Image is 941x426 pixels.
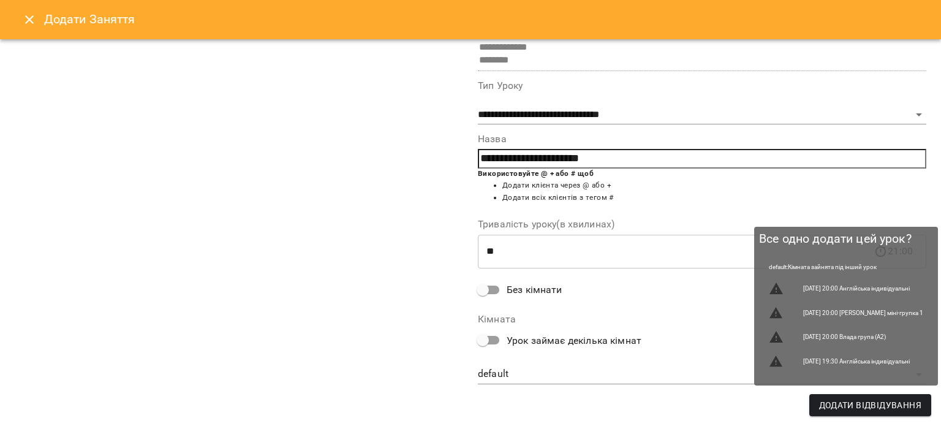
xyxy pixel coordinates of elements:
span: Урок займає декілька кімнат [507,333,641,348]
button: Додати Відвідування [809,394,931,416]
span: Без кімнати [507,283,562,297]
b: Використовуйте @ + або # щоб [478,169,594,178]
h6: Додати Заняття [44,10,926,29]
li: Додати клієнта через @ або + [502,180,926,192]
span: Додати Відвідування [819,398,921,413]
label: Тривалість уроку(в хвилинах) [478,219,926,229]
label: Кімната [478,314,926,324]
label: Тип Уроку [478,81,926,91]
div: default [478,365,926,384]
label: Назва [478,134,926,144]
button: Close [15,5,44,34]
li: Додати всіх клієнтів з тегом # [502,192,926,204]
